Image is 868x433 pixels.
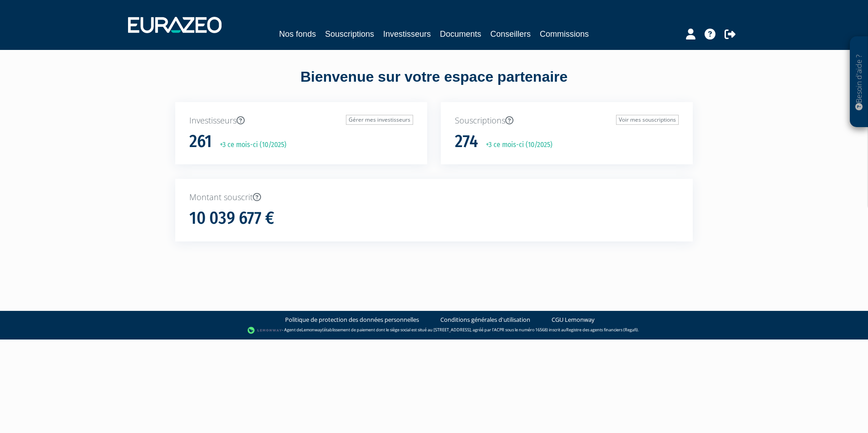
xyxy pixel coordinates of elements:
p: +3 ce mois-ci (10/2025) [213,140,286,150]
h1: 261 [189,132,212,151]
a: Conditions générales d'utilisation [440,315,530,324]
a: Politique de protection des données personnelles [285,315,419,324]
a: Registre des agents financiers (Regafi) [566,327,638,333]
a: Conseillers [490,28,531,40]
a: Souscriptions [325,28,374,40]
p: Investisseurs [189,115,413,127]
h1: 10 039 677 € [189,209,274,228]
a: Gérer mes investisseurs [346,115,413,125]
a: Lemonway [301,327,322,333]
a: Commissions [540,28,589,40]
p: +3 ce mois-ci (10/2025) [479,140,552,150]
div: - Agent de (établissement de paiement dont le siège social est situé au [STREET_ADDRESS], agréé p... [9,326,859,335]
p: Montant souscrit [189,192,679,203]
a: Nos fonds [279,28,316,40]
p: Souscriptions [455,115,679,127]
a: Voir mes souscriptions [616,115,679,125]
a: CGU Lemonway [552,315,595,324]
img: logo-lemonway.png [247,326,282,335]
a: Investisseurs [383,28,431,40]
div: Bienvenue sur votre espace partenaire [168,67,700,102]
h1: 274 [455,132,478,151]
a: Documents [440,28,481,40]
img: 1732889491-logotype_eurazeo_blanc_rvb.png [128,17,222,33]
p: Besoin d'aide ? [854,41,864,123]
